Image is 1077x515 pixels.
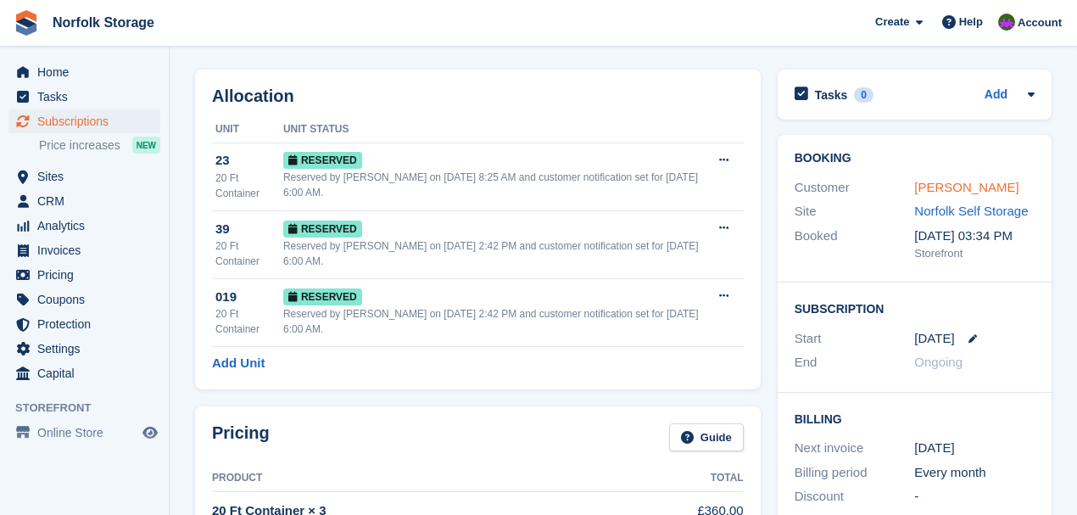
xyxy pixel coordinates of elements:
a: Price increases NEW [39,136,160,154]
h2: Subscription [795,299,1035,316]
div: - [914,487,1035,507]
div: Customer [795,178,915,198]
div: Next invoice [795,439,915,458]
time: 2025-09-02 00:00:00 UTC [914,329,954,349]
span: Protection [37,312,139,336]
a: menu [8,189,160,213]
a: menu [8,288,160,311]
span: Home [37,60,139,84]
span: Online Store [37,421,139,445]
span: Create [875,14,909,31]
span: Analytics [37,214,139,238]
div: 019 [215,288,283,307]
span: Pricing [37,263,139,287]
h2: Billing [795,410,1035,427]
h2: Allocation [212,87,744,106]
div: Start [795,329,915,349]
div: 20 Ft Container [215,306,283,337]
span: Settings [37,337,139,361]
a: menu [8,165,160,188]
div: End [795,353,915,372]
th: Product [212,465,645,492]
a: menu [8,109,160,133]
div: Discount [795,487,915,507]
a: Norfolk Storage [46,8,161,36]
div: Reserved by [PERSON_NAME] on [DATE] 2:42 PM and customer notification set for [DATE] 6:00 AM. [283,306,708,337]
th: Unit [212,116,283,143]
h2: Pricing [212,423,270,451]
a: menu [8,60,160,84]
a: menu [8,85,160,109]
a: Norfolk Self Storage [914,204,1028,218]
th: Total [645,465,744,492]
span: Tasks [37,85,139,109]
div: 23 [215,151,283,171]
span: Price increases [39,137,120,154]
div: Site [795,202,915,221]
a: menu [8,337,160,361]
div: NEW [132,137,160,154]
a: menu [8,361,160,385]
div: Billing period [795,463,915,483]
span: Sites [37,165,139,188]
a: menu [8,214,160,238]
span: Capital [37,361,139,385]
div: [DATE] [914,439,1035,458]
a: Add Unit [212,354,265,373]
th: Unit Status [283,116,708,143]
div: [DATE] 03:34 PM [914,227,1035,246]
span: Invoices [37,238,139,262]
div: Reserved by [PERSON_NAME] on [DATE] 8:25 AM and customer notification set for [DATE] 6:00 AM. [283,170,708,200]
span: Reserved [283,288,362,305]
div: Reserved by [PERSON_NAME] on [DATE] 2:42 PM and customer notification set for [DATE] 6:00 AM. [283,238,708,269]
div: 0 [854,87,873,103]
span: Storefront [15,400,169,417]
a: menu [8,263,160,287]
span: CRM [37,189,139,213]
a: menu [8,421,160,445]
img: Tom Pearson [998,14,1015,31]
a: [PERSON_NAME] [914,180,1018,194]
span: Coupons [37,288,139,311]
div: Booked [795,227,915,262]
a: menu [8,312,160,336]
div: Every month [914,463,1035,483]
span: Reserved [283,221,362,238]
a: Add [985,86,1007,105]
div: 20 Ft Container [215,171,283,201]
span: Account [1018,14,1062,31]
span: Ongoing [914,355,963,369]
span: Subscriptions [37,109,139,133]
span: Reserved [283,152,362,169]
a: Preview store [140,423,160,443]
div: 39 [215,220,283,239]
img: stora-icon-8386f47178a22dfd0bd8f6a31ec36ba5ce8667c1dd55bd0f319d3a0aa187defe.svg [14,10,39,36]
h2: Booking [795,152,1035,165]
h2: Tasks [815,87,848,103]
a: Guide [669,423,744,451]
div: 20 Ft Container [215,238,283,269]
a: menu [8,238,160,262]
span: Help [959,14,983,31]
div: Storefront [914,245,1035,262]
